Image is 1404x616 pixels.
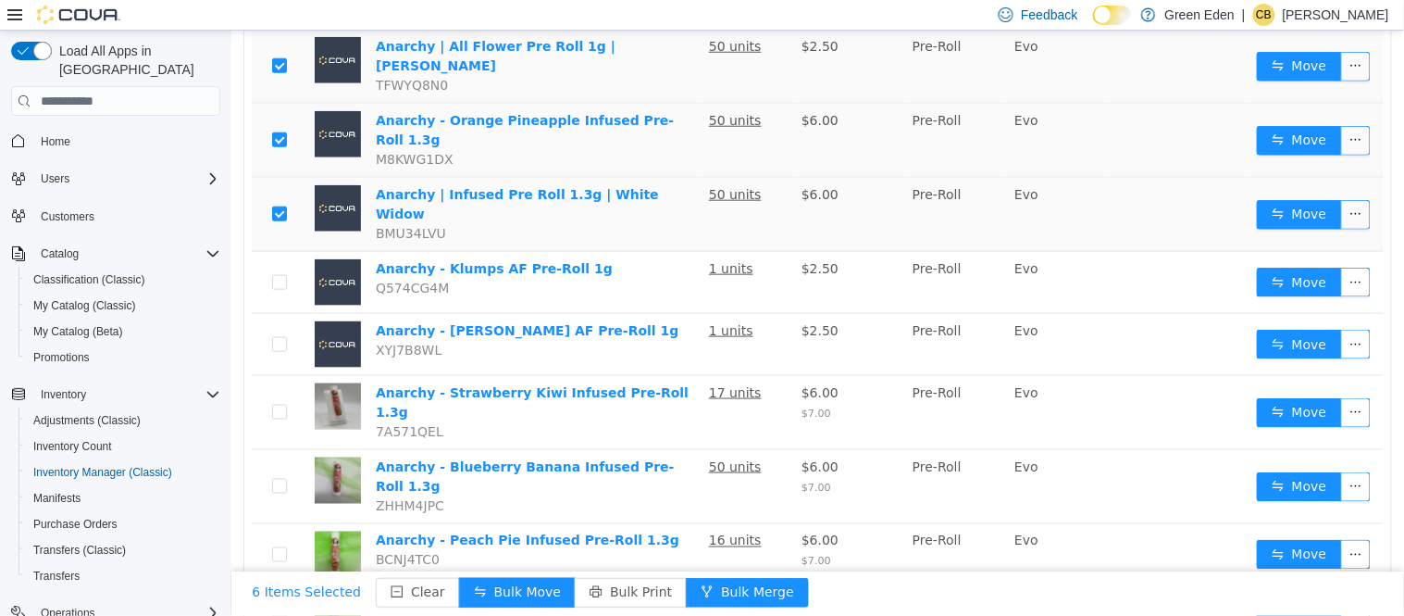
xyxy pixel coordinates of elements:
[674,494,776,556] td: Pre-Roll
[83,501,130,547] img: Anarchy - Peach Pie Infused Pre-Roll 1.3g hero shot
[783,8,807,23] span: Evo
[1110,368,1139,397] button: icon: ellipsis
[144,547,229,577] button: icon: minus-squareClear
[33,569,80,584] span: Transfers
[570,293,607,308] span: $2.50
[33,243,220,265] span: Catalog
[4,203,228,230] button: Customers
[478,231,522,245] u: 1 units
[570,157,607,171] span: $6.00
[1110,170,1139,199] button: icon: ellipsis
[228,547,344,577] button: icon: swapBulk Move
[1025,170,1111,199] button: icon: swapMove
[674,283,776,346] td: Pre-Roll
[144,8,384,43] a: Anarchy | All Flower Pre Roll 1g | [PERSON_NAME]
[83,155,130,201] img: Anarchy | Infused Pre Roll 1.3g | White Widow placeholder
[478,429,530,444] u: 50 units
[26,435,119,458] a: Inventory Count
[33,439,112,454] span: Inventory Count
[1283,4,1389,26] p: [PERSON_NAME]
[33,543,126,558] span: Transfers (Classic)
[570,355,607,370] span: $6.00
[144,231,381,245] a: Anarchy - Klumps AF Pre-Roll 1g
[570,451,600,463] span: $7.00
[26,435,220,458] span: Inventory Count
[19,511,228,537] button: Purchase Orders
[19,563,228,589] button: Transfers
[1257,4,1273,26] span: CB
[26,295,143,317] a: My Catalog (Classic)
[783,293,807,308] span: Evo
[26,461,220,484] span: Inventory Manager (Classic)
[478,157,530,171] u: 50 units
[144,121,222,136] span: M8KWG1DX
[1165,4,1236,26] p: Green Eden
[144,293,448,308] a: Anarchy - [PERSON_NAME] AF Pre-Roll 1g
[41,209,94,224] span: Customers
[26,269,220,291] span: Classification (Classic)
[454,547,578,577] button: icon: forkBulk Merge
[33,168,77,190] button: Users
[19,293,228,319] button: My Catalog (Classic)
[570,82,607,97] span: $6.00
[570,503,607,518] span: $6.00
[33,168,220,190] span: Users
[570,377,600,389] span: $7.00
[478,293,522,308] u: 1 units
[674,221,776,283] td: Pre-Roll
[26,346,220,369] span: Promotions
[478,8,530,23] u: 50 units
[26,565,220,587] span: Transfers
[144,82,442,117] a: Anarchy - Orange Pineapple Infused Pre-Roll 1.3g
[19,408,228,434] button: Adjustments (Classic)
[1110,442,1139,471] button: icon: ellipsis
[144,312,210,327] span: XYJ7B8WL
[1025,237,1111,267] button: icon: swapMove
[19,319,228,345] button: My Catalog (Beta)
[783,231,807,245] span: Evo
[570,429,607,444] span: $6.00
[144,503,448,518] a: Anarchy - Peach Pie Infused Pre-Roll 1.3g
[19,345,228,371] button: Promotions
[570,8,607,23] span: $2.50
[19,459,228,485] button: Inventory Manager (Classic)
[83,229,130,275] img: Anarchy - Klumps AF Pre-Roll 1g placeholder
[1110,237,1139,267] button: icon: ellipsis
[783,82,807,97] span: Evo
[6,547,145,577] button: 6 Items Selected
[1110,95,1139,125] button: icon: ellipsis
[26,513,125,535] a: Purchase Orders
[144,195,215,210] span: BMU34LVU
[26,539,133,561] a: Transfers (Classic)
[26,487,220,509] span: Manifests
[83,291,130,337] img: Anarchy - Jilly Glue AF Pre-Roll 1g placeholder
[33,517,118,532] span: Purchase Orders
[1025,95,1111,125] button: icon: swapMove
[26,513,220,535] span: Purchase Orders
[144,522,208,537] span: BCNJ4TC0
[19,434,228,459] button: Inventory Count
[19,537,228,563] button: Transfers (Classic)
[478,355,530,370] u: 17 units
[4,382,228,408] button: Inventory
[33,205,220,228] span: Customers
[674,346,776,420] td: Pre-Roll
[26,295,220,317] span: My Catalog (Classic)
[83,6,130,53] img: Anarchy | All Flower Pre Roll 1g | Sherb Stack placeholder
[33,383,93,406] button: Inventory
[26,539,220,561] span: Transfers (Classic)
[33,243,86,265] button: Catalog
[144,47,217,62] span: TFWYQ8N0
[26,346,97,369] a: Promotions
[783,157,807,171] span: Evo
[674,420,776,494] td: Pre-Roll
[478,503,530,518] u: 16 units
[33,272,145,287] span: Classification (Classic)
[26,487,88,509] a: Manifests
[33,129,220,152] span: Home
[1025,509,1111,539] button: icon: swapMove
[144,468,213,483] span: ZHHM4JPC
[783,429,807,444] span: Evo
[26,461,180,484] a: Inventory Manager (Classic)
[478,82,530,97] u: 50 units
